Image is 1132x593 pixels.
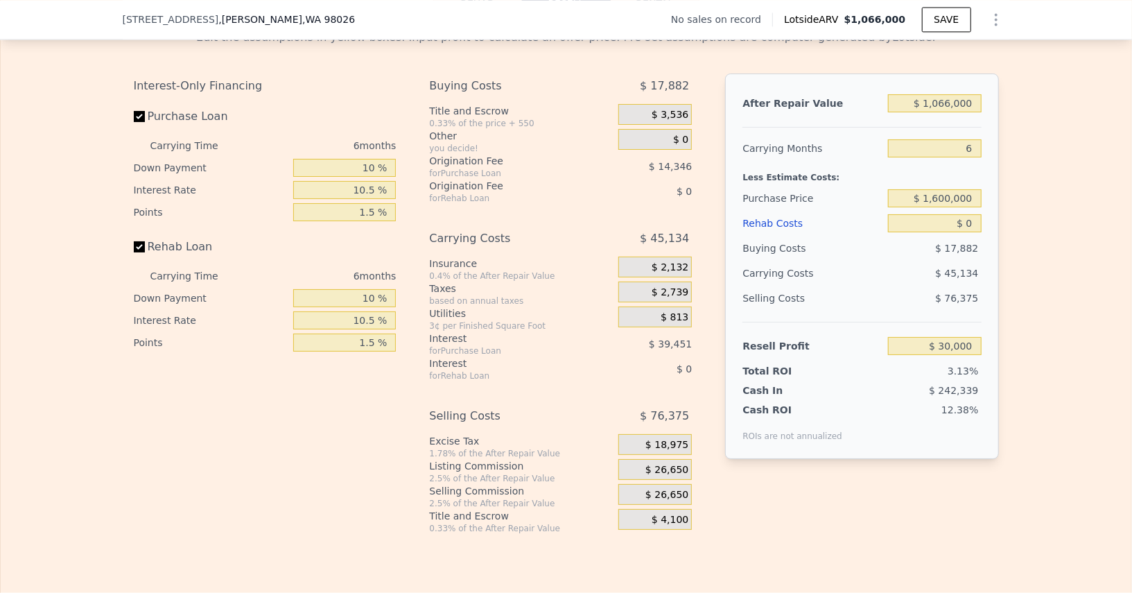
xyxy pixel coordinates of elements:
[935,268,978,279] span: $ 45,134
[429,154,584,168] div: Origination Fee
[246,265,397,287] div: 6 months
[429,523,613,534] div: 0.33% of the After Repair Value
[640,404,689,429] span: $ 76,375
[429,404,584,429] div: Selling Costs
[941,404,978,415] span: 12.38%
[649,338,692,350] span: $ 39,451
[429,143,613,154] div: you decide!
[661,311,688,324] span: $ 813
[742,161,981,186] div: Less Estimate Costs:
[429,356,584,370] div: Interest
[134,179,288,201] div: Interest Rate
[742,186,882,211] div: Purchase Price
[645,439,688,452] span: $ 18,975
[429,473,613,484] div: 2.5% of the After Repair Value
[134,104,288,129] label: Purchase Loan
[429,295,613,307] div: based on annual taxes
[429,74,584,98] div: Buying Costs
[134,234,288,259] label: Rehab Loan
[246,135,397,157] div: 6 months
[134,287,288,309] div: Down Payment
[134,157,288,179] div: Down Payment
[429,193,584,204] div: for Rehab Loan
[982,6,1010,33] button: Show Options
[429,345,584,356] div: for Purchase Loan
[677,186,692,197] span: $ 0
[742,334,882,359] div: Resell Profit
[134,111,145,122] input: Purchase Loan
[429,104,613,118] div: Title and Escrow
[742,403,842,417] div: Cash ROI
[935,293,978,304] span: $ 76,375
[134,201,288,223] div: Points
[640,226,689,251] span: $ 45,134
[429,179,584,193] div: Origination Fee
[429,370,584,381] div: for Rehab Loan
[429,257,613,270] div: Insurance
[742,364,829,378] div: Total ROI
[673,134,688,146] span: $ 0
[218,12,355,26] span: , [PERSON_NAME]
[742,91,882,116] div: After Repair Value
[652,109,688,121] span: $ 3,536
[429,448,613,459] div: 1.78% of the After Repair Value
[429,168,584,179] div: for Purchase Loan
[429,118,613,129] div: 0.33% of the price + 550
[429,484,613,498] div: Selling Commission
[429,498,613,509] div: 2.5% of the After Repair Value
[429,282,613,295] div: Taxes
[652,514,688,526] span: $ 4,100
[640,74,689,98] span: $ 17,882
[742,236,882,261] div: Buying Costs
[671,12,772,26] div: No sales on record
[652,286,688,299] span: $ 2,739
[784,12,844,26] span: Lotside ARV
[948,366,978,377] span: 3.13%
[150,265,241,287] div: Carrying Time
[123,12,219,26] span: [STREET_ADDRESS]
[742,261,829,286] div: Carrying Costs
[429,226,584,251] div: Carrying Costs
[742,384,829,397] div: Cash In
[677,363,692,375] span: $ 0
[742,211,882,236] div: Rehab Costs
[134,309,288,332] div: Interest Rate
[134,332,288,354] div: Points
[935,243,978,254] span: $ 17,882
[742,417,842,442] div: ROIs are not annualized
[652,261,688,274] span: $ 2,132
[844,14,906,25] span: $1,066,000
[645,489,688,501] span: $ 26,650
[649,161,692,172] span: $ 14,346
[645,464,688,476] span: $ 26,650
[429,270,613,282] div: 0.4% of the After Repair Value
[429,320,613,332] div: 3¢ per Finished Square Foot
[302,14,355,25] span: , WA 98026
[929,385,978,396] span: $ 242,339
[134,74,397,98] div: Interest-Only Financing
[429,307,613,320] div: Utilities
[429,459,613,473] div: Listing Commission
[742,136,882,161] div: Carrying Months
[922,7,970,32] button: SAVE
[742,286,882,311] div: Selling Costs
[429,129,613,143] div: Other
[134,241,145,252] input: Rehab Loan
[150,135,241,157] div: Carrying Time
[429,509,613,523] div: Title and Escrow
[429,332,584,345] div: Interest
[429,434,613,448] div: Excise Tax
